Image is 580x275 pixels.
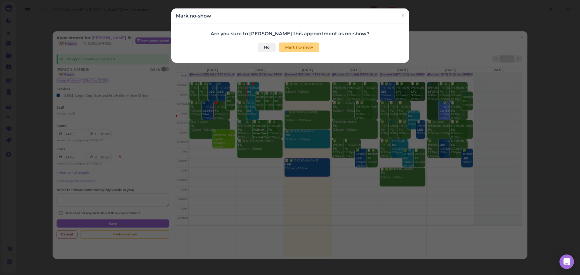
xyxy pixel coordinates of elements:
[258,43,276,52] a: No
[401,11,404,20] span: ×
[176,13,211,19] h4: Mark no-show
[176,31,404,37] h4: Are you sure to [PERSON_NAME] this appointment as no-show?
[279,43,319,52] button: Mark no-show
[559,254,574,269] div: Open Intercom Messenger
